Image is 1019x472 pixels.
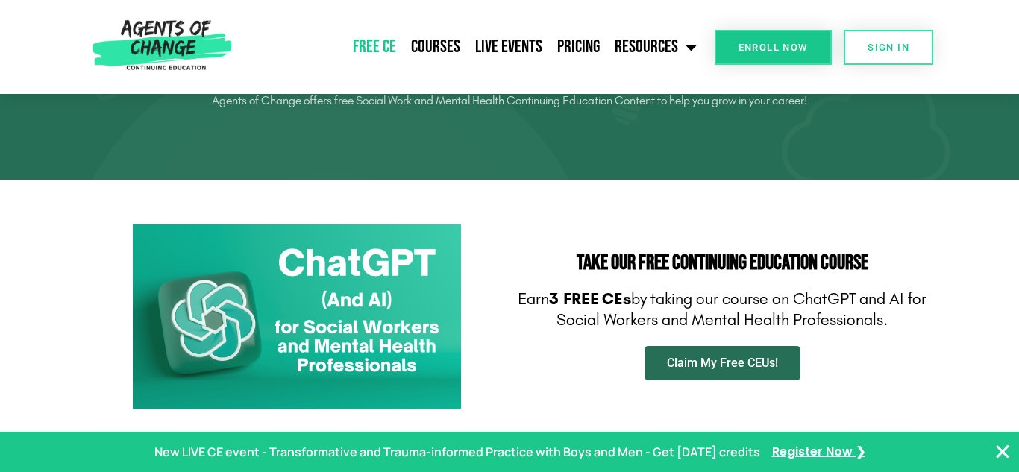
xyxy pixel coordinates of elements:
[868,43,909,52] span: SIGN IN
[154,441,760,463] p: New LIVE CE event - Transformative and Trauma-informed Practice with Boys and Men - Get [DATE] cr...
[404,28,468,66] a: Courses
[607,28,704,66] a: Resources
[468,28,550,66] a: Live Events
[715,30,832,65] a: Enroll Now
[238,28,704,66] nav: Menu
[550,28,607,66] a: Pricing
[844,30,933,65] a: SIGN IN
[772,441,865,463] a: Register Now ❯
[345,28,404,66] a: Free CE
[667,357,778,369] span: Claim My Free CEUs!
[517,253,927,274] h2: Take Our FREE Continuing Education Course
[645,346,800,380] a: Claim My Free CEUs!
[994,443,1012,461] button: Close Banner
[739,43,808,52] span: Enroll Now
[92,89,927,113] p: Agents of Change offers free Social Work and Mental Health Continuing Education Content to help y...
[549,289,631,309] b: 3 FREE CEs
[517,289,927,331] p: Earn by taking our course on ChatGPT and AI for Social Workers and Mental Health Professionals.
